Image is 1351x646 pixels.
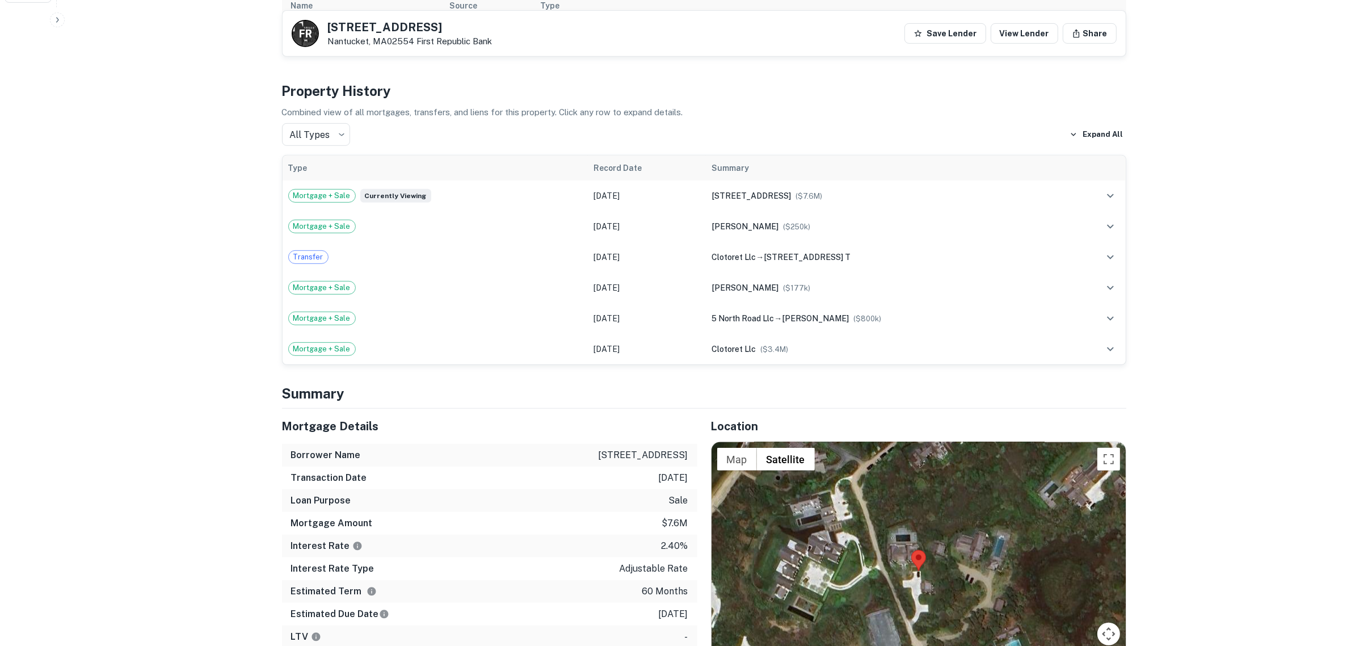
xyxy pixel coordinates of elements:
[282,81,1126,101] h4: Property History
[291,448,361,462] h6: Borrower Name
[712,253,756,262] span: clotoret llc
[291,585,377,598] h6: Estimated Term
[352,541,363,551] svg: The interest rates displayed on the website are for informational purposes only and may be report...
[712,251,1059,263] div: →
[282,106,1126,119] p: Combined view of all mortgages, transfers, and liens for this property. Click any row to expand d...
[1067,126,1126,143] button: Expand All
[360,189,431,203] span: Currently viewing
[712,312,1059,325] div: →
[1097,623,1120,645] button: Map camera controls
[1101,186,1120,205] button: expand row
[782,314,849,323] span: [PERSON_NAME]
[328,36,493,47] p: Nantucket, MA02554
[1063,23,1117,44] button: Share
[712,314,774,323] span: 5 north road llc
[588,272,706,303] td: [DATE]
[282,383,1126,404] h4: Summary
[1101,309,1120,328] button: expand row
[328,22,493,33] h5: [STREET_ADDRESS]
[291,630,321,644] h6: LTV
[1101,339,1120,359] button: expand row
[291,562,374,576] h6: Interest Rate Type
[289,190,355,202] span: Mortgage + Sale
[1294,519,1351,573] iframe: Chat Widget
[289,282,355,293] span: Mortgage + Sale
[760,345,788,354] span: ($ 3.4M )
[796,192,822,200] span: ($ 7.6M )
[642,585,688,598] p: 60 months
[282,418,697,435] h5: Mortgage Details
[712,222,778,231] span: [PERSON_NAME]
[299,26,311,41] p: F R
[991,23,1058,44] a: View Lender
[711,418,1126,435] h5: Location
[1101,217,1120,236] button: expand row
[417,36,493,46] a: First Republic Bank
[669,494,688,507] p: sale
[1101,278,1120,297] button: expand row
[291,539,363,553] h6: Interest Rate
[311,632,321,642] svg: LTVs displayed on the website are for informational purposes only and may be reported incorrectly...
[706,156,1064,181] th: Summary
[588,181,706,211] td: [DATE]
[783,223,810,231] span: ($ 250k )
[620,562,688,576] p: adjustable rate
[588,303,706,334] td: [DATE]
[588,211,706,242] td: [DATE]
[289,313,355,324] span: Mortgage + Sale
[291,471,367,485] h6: Transaction Date
[659,607,688,621] p: [DATE]
[289,251,328,263] span: Transfer
[1097,448,1120,471] button: Toggle fullscreen view
[712,283,778,292] span: [PERSON_NAME]
[685,630,688,644] p: -
[662,539,688,553] p: 2.40%
[292,20,319,47] a: F R
[1101,248,1120,267] button: expand row
[659,471,688,485] p: [DATE]
[289,343,355,355] span: Mortgage + Sale
[712,345,756,354] span: clotoret llc
[599,448,688,462] p: [STREET_ADDRESS]
[783,284,810,292] span: ($ 177k )
[379,609,389,619] svg: Estimate is based on a standard schedule for this type of loan.
[662,517,688,530] p: $7.6m
[757,448,815,471] button: Show satellite imagery
[291,517,373,530] h6: Mortgage Amount
[904,23,986,44] button: Save Lender
[289,221,355,232] span: Mortgage + Sale
[367,586,377,597] svg: Term is based on a standard schedule for this type of loan.
[282,123,350,146] div: All Types
[283,156,588,181] th: Type
[717,448,757,471] button: Show street map
[291,607,389,621] h6: Estimated Due Date
[764,253,851,262] span: [STREET_ADDRESS] t
[291,494,351,507] h6: Loan Purpose
[853,314,881,323] span: ($ 800k )
[588,334,706,364] td: [DATE]
[588,156,706,181] th: Record Date
[712,191,791,200] span: [STREET_ADDRESS]
[588,242,706,272] td: [DATE]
